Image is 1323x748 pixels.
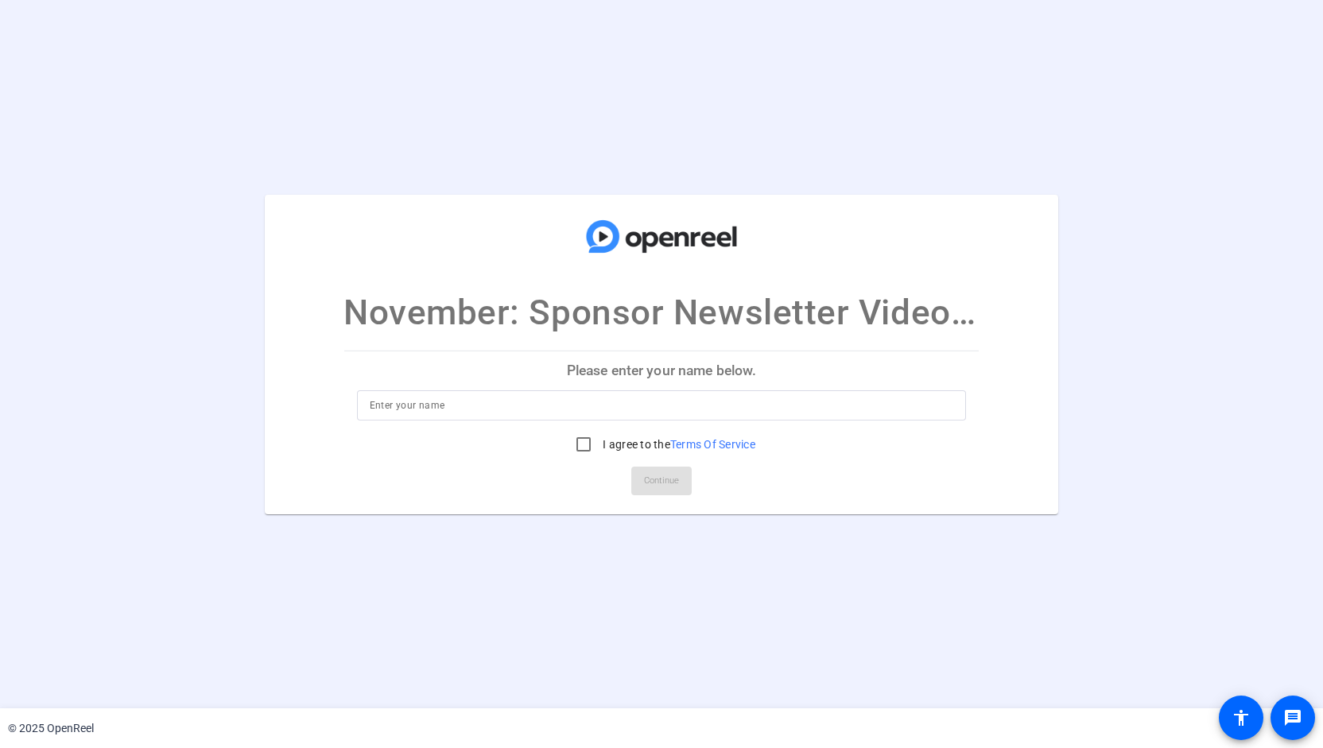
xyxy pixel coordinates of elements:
mat-icon: accessibility [1232,708,1251,727]
a: Terms Of Service [670,438,755,451]
p: Please enter your name below. [344,351,980,390]
p: November: Sponsor Newsletter Videos Cohort 3 [343,286,980,339]
mat-icon: message [1283,708,1302,727]
input: Enter your name [370,396,954,415]
img: company-logo [582,210,741,262]
div: © 2025 OpenReel [8,720,94,737]
label: I agree to the [599,436,755,452]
